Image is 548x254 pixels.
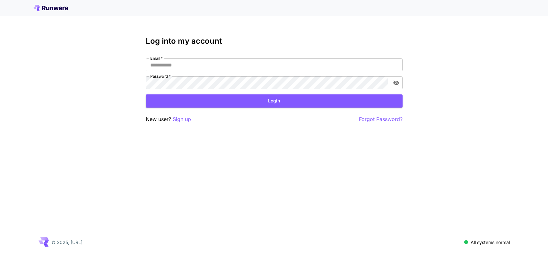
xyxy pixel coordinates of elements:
h3: Log into my account [146,37,403,46]
p: All systems normal [471,239,510,246]
button: Sign up [173,115,191,123]
p: © 2025, [URL] [51,239,83,246]
button: Login [146,94,403,108]
button: toggle password visibility [390,77,402,89]
p: New user? [146,115,191,123]
button: Forgot Password? [359,115,403,123]
label: Password [150,74,171,79]
label: Email [150,56,163,61]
